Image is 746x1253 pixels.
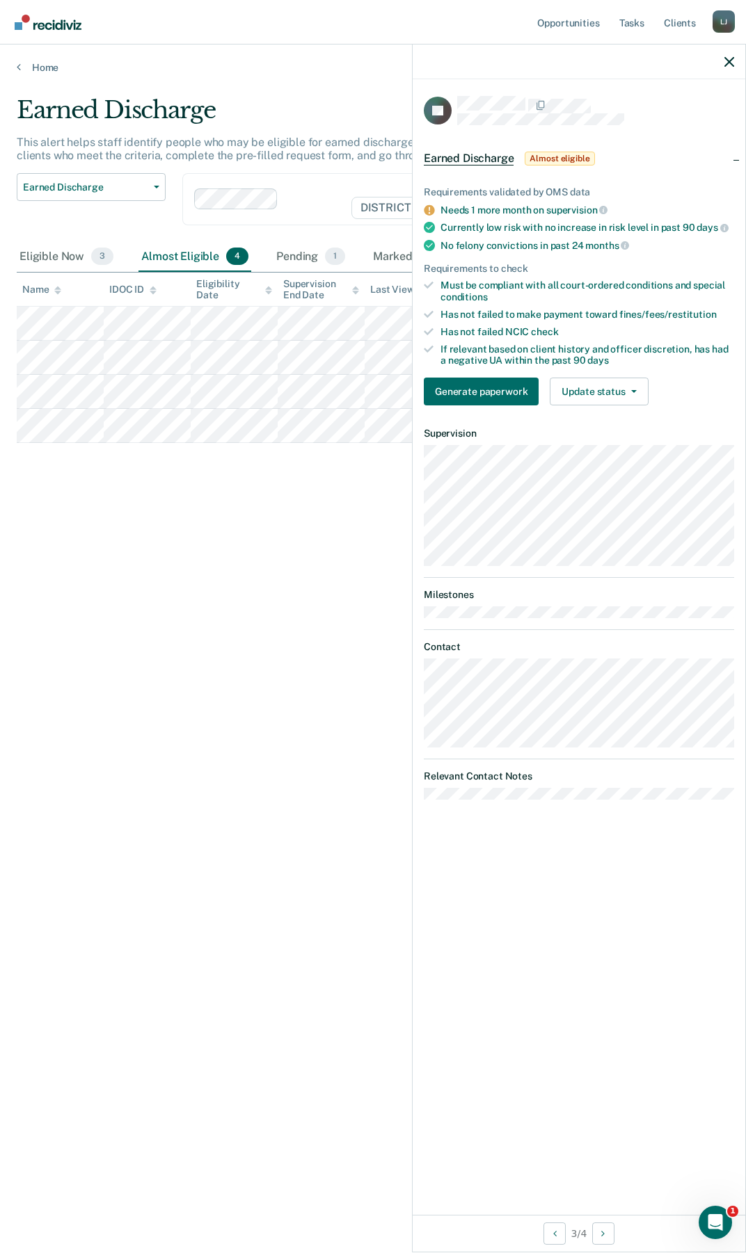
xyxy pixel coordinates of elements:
div: 3 / 4 [413,1215,745,1252]
div: IDOC ID [109,284,157,296]
span: months [585,240,629,251]
span: 4 [226,248,248,266]
p: This alert helps staff identify people who may be eligible for earned discharge based on IDOC’s c... [17,136,668,162]
dt: Supervision [424,428,734,439]
span: Almost eligible [525,152,594,165]
button: Previous Opportunity [543,1222,566,1245]
div: Currently low risk with no increase in risk level in past 90 [441,221,734,234]
a: Navigate to form link [424,378,544,405]
img: Recidiviz [15,15,81,30]
span: 3 [91,248,113,266]
button: Profile dropdown button [713,10,735,33]
div: Requirements validated by OMS data [424,186,734,198]
div: Has not failed NCIC [441,326,734,338]
div: Earned Discharge [17,96,688,136]
div: Has not failed to make payment toward [441,309,734,321]
div: Almost Eligible [138,242,251,273]
button: Update status [550,378,648,405]
span: fines/fees/restitution [619,309,717,320]
span: Earned Discharge [23,181,148,193]
div: Requirements to check [424,263,734,275]
span: DISTRICT OFFICE 5, [GEOGRAPHIC_DATA] [351,197,601,219]
div: Name [22,284,61,296]
span: days [587,355,608,366]
span: Earned Discharge [424,152,514,165]
div: L J [713,10,735,33]
div: Pending [273,242,348,273]
dt: Contact [424,641,734,653]
div: Eligibility Date [196,278,272,302]
span: check [531,326,558,337]
div: Marked Ineligible [370,242,498,273]
div: Eligible Now [17,242,116,273]
a: Home [17,61,729,74]
div: Last Viewed [370,284,438,296]
span: 1 [325,248,345,266]
dt: Relevant Contact Notes [424,770,734,782]
button: Generate paperwork [424,378,539,405]
span: 1 [727,1206,738,1217]
iframe: Intercom live chat [699,1206,732,1239]
div: Needs 1 more month on supervision [441,204,734,216]
div: If relevant based on client history and officer discretion, has had a negative UA within the past 90 [441,343,734,367]
div: Supervision End Date [283,278,359,302]
div: Must be compliant with all court-ordered conditions and special [441,280,734,303]
span: conditions [441,291,488,302]
div: Earned DischargeAlmost eligible [413,136,745,181]
div: No felony convictions in past 24 [441,239,734,252]
span: days [697,222,728,233]
dt: Milestones [424,589,734,601]
button: Next Opportunity [592,1222,614,1245]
